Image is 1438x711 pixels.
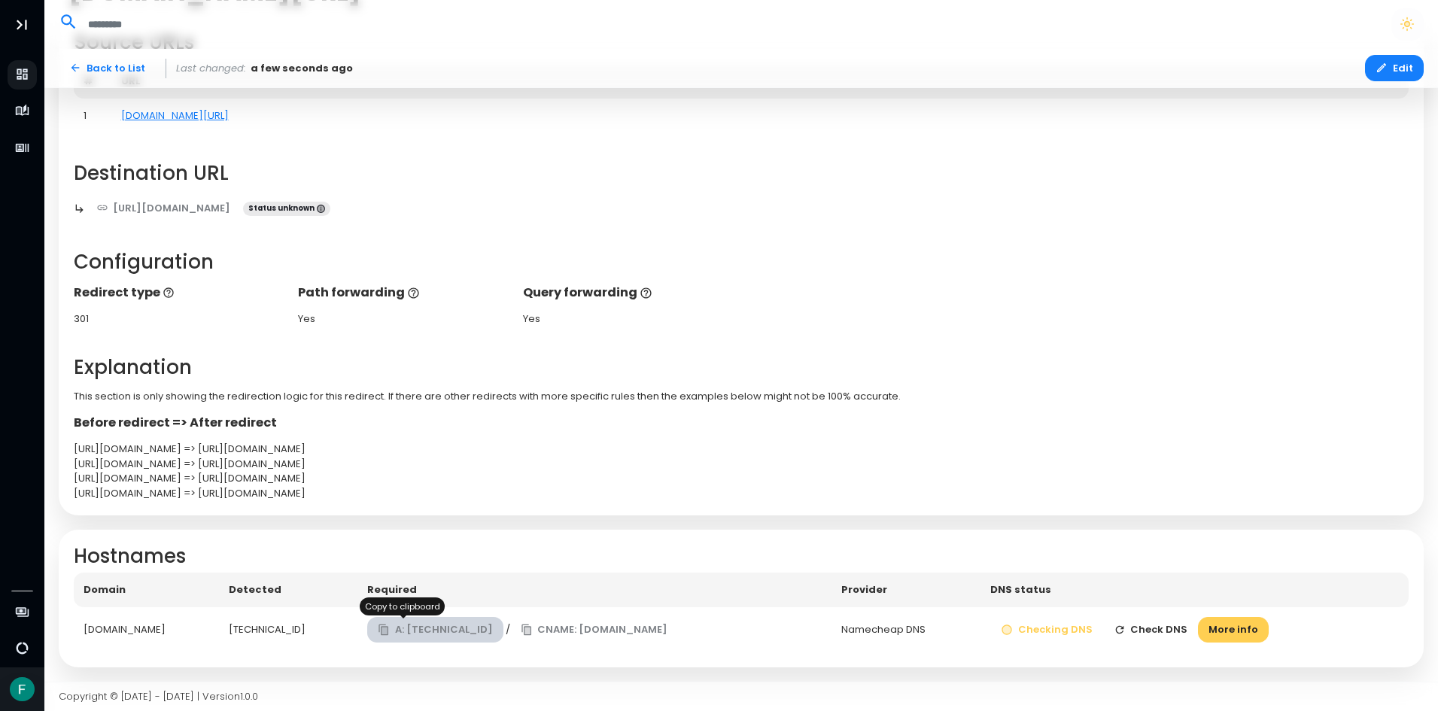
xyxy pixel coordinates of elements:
div: Yes [523,311,733,327]
th: Provider [831,573,980,607]
div: Yes [298,311,508,327]
p: This section is only showing the redirection logic for this redirect. If there are other redirect... [74,389,1409,404]
div: 301 [74,311,284,327]
th: Domain [74,573,220,607]
td: [TECHNICAL_ID] [219,607,357,653]
div: [DOMAIN_NAME] [84,622,210,637]
img: Avatar [10,677,35,702]
span: Status unknown [243,202,330,217]
div: [URL][DOMAIN_NAME] => [URL][DOMAIN_NAME] [74,457,1409,472]
h2: Explanation [74,356,1409,379]
div: Copy to clipboard [360,597,445,615]
a: Back to List [59,55,156,81]
span: a few seconds ago [251,61,353,76]
div: [URL][DOMAIN_NAME] => [URL][DOMAIN_NAME] [74,442,1409,457]
button: Checking DNS [990,617,1103,643]
h2: Configuration [74,251,1409,274]
a: [URL][DOMAIN_NAME] [86,195,242,221]
button: A: [TECHNICAL_ID] [367,617,503,643]
button: More info [1198,617,1269,643]
button: CNAME: [DOMAIN_NAME] [510,617,679,643]
button: Toggle Aside [8,11,36,39]
p: Path forwarding [298,284,508,302]
td: / [357,607,831,653]
div: 1 [84,108,102,123]
a: [DOMAIN_NAME][URL] [121,108,229,123]
span: Last changed: [176,61,246,76]
button: Edit [1365,55,1424,81]
th: DNS status [980,573,1409,607]
p: Before redirect => After redirect [74,414,1409,432]
p: Redirect type [74,284,284,302]
p: Query forwarding [523,284,733,302]
h2: Hostnames [74,545,1409,568]
span: Copyright © [DATE] - [DATE] | Version 1.0.0 [59,689,258,703]
div: [URL][DOMAIN_NAME] => [URL][DOMAIN_NAME] [74,471,1409,486]
button: Check DNS [1103,617,1199,643]
th: Required [357,573,831,607]
div: [URL][DOMAIN_NAME] => [URL][DOMAIN_NAME] [74,486,1409,501]
div: Namecheap DNS [841,622,971,637]
th: Detected [219,573,357,607]
h2: Destination URL [74,162,1409,185]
